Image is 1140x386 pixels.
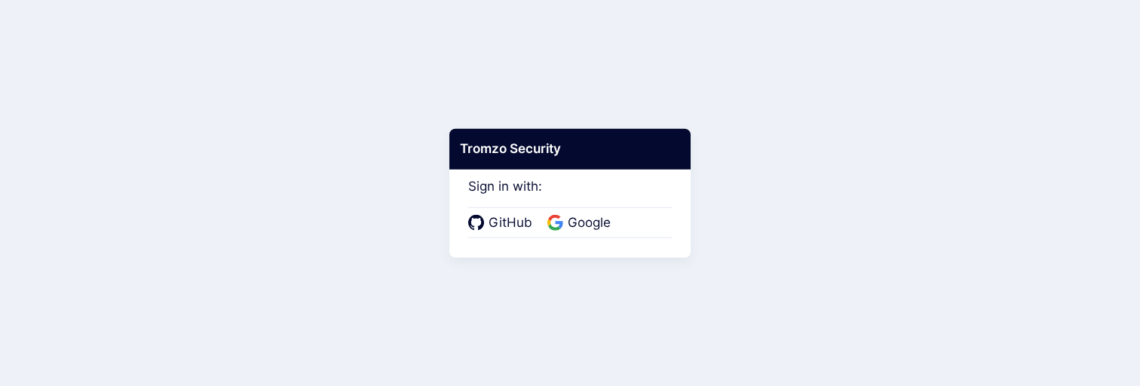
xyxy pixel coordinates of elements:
[484,213,537,233] span: GitHub
[468,213,537,233] a: GitHub
[449,129,691,170] div: Tromzo Security
[563,213,615,233] span: Google
[547,213,615,233] a: Google
[468,158,672,238] div: Sign in with:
